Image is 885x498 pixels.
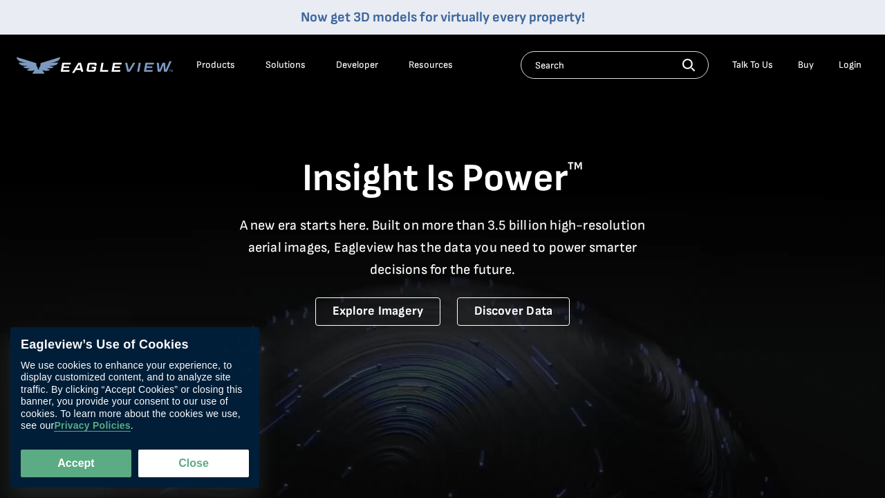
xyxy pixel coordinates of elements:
div: Products [196,59,235,71]
a: Explore Imagery [315,297,441,326]
input: Search [521,51,709,79]
div: Login [839,59,861,71]
button: Accept [21,450,131,477]
p: A new era starts here. Built on more than 3.5 billion high-resolution aerial images, Eagleview ha... [231,214,654,281]
div: Resources [409,59,453,71]
h1: Insight Is Power [17,155,868,203]
a: Discover Data [457,297,570,326]
a: Privacy Policies [54,421,130,432]
div: We use cookies to enhance your experience, to display customized content, and to analyze site tra... [21,360,249,432]
a: Now get 3D models for virtually every property! [301,9,585,26]
div: Eagleview’s Use of Cookies [21,338,249,353]
a: Developer [336,59,378,71]
div: Solutions [265,59,306,71]
sup: TM [568,160,583,173]
a: Buy [798,59,814,71]
button: Close [138,450,249,477]
div: Talk To Us [732,59,773,71]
